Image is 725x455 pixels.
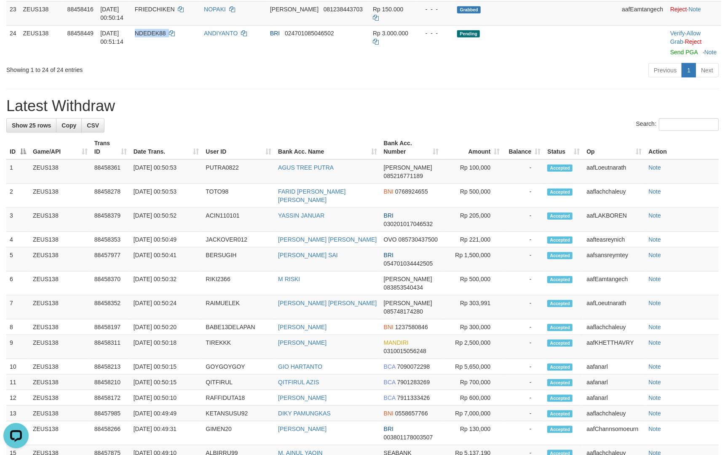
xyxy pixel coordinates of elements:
span: [PERSON_NAME] [384,300,432,306]
a: Send PGA [670,49,698,56]
a: DIKY PAMUNGKAS [278,410,331,417]
span: [PERSON_NAME] [384,164,432,171]
a: Note [648,276,661,282]
td: KETANSUSU92 [202,406,275,421]
span: Accepted [547,189,573,196]
span: Copy 0310015056248 to clipboard [384,348,426,354]
td: ZEUS138 [29,208,91,232]
td: ZEUS138 [29,390,91,406]
span: Accepted [547,213,573,220]
span: [PERSON_NAME] [384,276,432,282]
th: Action [645,136,719,160]
span: CSV [87,122,99,129]
td: Rp 100,000 [442,160,503,184]
a: YASSIN JANUAR [278,212,324,219]
td: 12 [6,390,29,406]
td: aafKHETTHAVRY [583,335,645,359]
td: ZEUS138 [29,160,91,184]
td: PUTRA0822 [202,160,275,184]
td: ZEUS138 [29,375,91,390]
td: ZEUS138 [20,1,64,25]
span: Copy 7090072298 to clipboard [397,363,430,370]
a: Note [704,49,717,56]
div: Showing 1 to 24 of 24 entries [6,62,296,74]
a: CSV [81,118,104,133]
span: Copy 085748174280 to clipboard [384,308,423,315]
td: - [503,247,544,271]
td: ZEUS138 [29,247,91,271]
td: · [667,1,721,25]
span: Accepted [547,340,573,347]
td: 88458210 [91,375,130,390]
td: 88458361 [91,160,130,184]
td: 88457985 [91,406,130,421]
a: [PERSON_NAME] [PERSON_NAME] [278,236,377,243]
td: aafLAKBOREN [583,208,645,232]
td: 88458370 [91,271,130,295]
td: ZEUS138 [29,335,91,359]
span: Accepted [547,276,573,283]
td: TIREKKK [202,335,275,359]
a: QITFIRUL AZIS [278,379,319,386]
input: Search: [659,118,719,131]
td: aafteasreynich [583,232,645,247]
td: Rp 1,500,000 [442,247,503,271]
td: aafanarl [583,359,645,375]
td: 7 [6,295,29,319]
td: 88458172 [91,390,130,406]
td: 2 [6,184,29,208]
span: Copy 1237580846 to clipboard [395,324,428,330]
a: ANDIYANTO [204,30,238,37]
td: aafLoeutnarath [583,160,645,184]
span: Rp 150.000 [373,6,403,13]
span: Copy 054701034442505 to clipboard [384,260,433,267]
a: [PERSON_NAME] [PERSON_NAME] [278,300,377,306]
td: aafanarl [583,390,645,406]
td: [DATE] 00:50:53 [130,184,203,208]
th: User ID: activate to sort column ascending [202,136,275,160]
a: Note [648,252,661,258]
td: - [503,208,544,232]
th: Date Trans.: activate to sort column ascending [130,136,203,160]
span: Accepted [547,324,573,331]
span: [DATE] 00:51:14 [100,30,123,45]
td: Rp 500,000 [442,184,503,208]
td: 11 [6,375,29,390]
td: 88458352 [91,295,130,319]
span: Copy 7911333426 to clipboard [397,394,430,401]
a: M RISKI [278,276,300,282]
td: ZEUS138 [29,406,91,421]
td: aafanarl [583,375,645,390]
td: - [503,421,544,445]
td: aaflachchaleuy [583,184,645,208]
span: Accepted [547,165,573,172]
td: - [503,295,544,319]
td: QITFIRUL [202,375,275,390]
td: ZEUS138 [29,359,91,375]
a: Allow Grab [670,30,701,45]
span: Copy 030201017046532 to clipboard [384,221,433,227]
span: Copy [62,122,76,129]
a: Verify [670,30,685,37]
td: ZEUS138 [29,319,91,335]
span: BNI [384,410,393,417]
td: 8 [6,319,29,335]
td: GOYGOYGOY [202,359,275,375]
th: Amount: activate to sort column ascending [442,136,503,160]
span: [DATE] 00:50:14 [100,6,123,21]
span: BRI [270,30,280,37]
a: Show 25 rows [6,118,56,133]
td: Rp 130,000 [442,421,503,445]
td: aaflachchaleuy [583,406,645,421]
span: OVO [384,236,397,243]
td: - [503,184,544,208]
span: Copy 003801178003507 to clipboard [384,434,433,441]
span: BRI [384,252,393,258]
th: Op: activate to sort column ascending [583,136,645,160]
a: Note [648,212,661,219]
td: BABE13DELAPAN [202,319,275,335]
label: Search: [636,118,719,131]
td: - [503,319,544,335]
td: aafChannsomoeurn [583,421,645,445]
th: Bank Acc. Name: activate to sort column ascending [275,136,380,160]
